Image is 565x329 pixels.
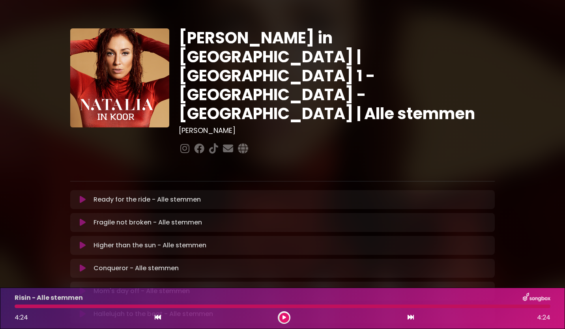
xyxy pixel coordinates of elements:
span: 4:24 [537,313,550,322]
p: Ready for the ride - Alle stemmen [94,195,201,204]
p: Higher than the sun - Alle stemmen [94,241,206,250]
p: Risin - Alle stemmen [15,293,83,303]
img: YTVS25JmS9CLUqXqkEhs [70,28,169,127]
p: Fragile not broken - Alle stemmen [94,218,202,227]
h1: [PERSON_NAME] in [GEOGRAPHIC_DATA] | [GEOGRAPHIC_DATA] 1 - [GEOGRAPHIC_DATA] - [GEOGRAPHIC_DATA] ... [179,28,495,123]
h3: [PERSON_NAME] [179,126,495,135]
img: songbox-logo-white.png [523,293,550,303]
p: Mom's day off - Alle stemmen [94,286,190,296]
span: 4:24 [15,313,28,322]
p: Conqueror - Alle stemmen [94,264,179,273]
